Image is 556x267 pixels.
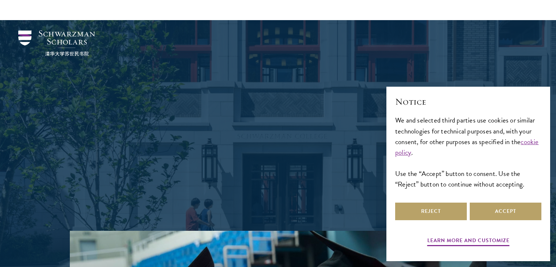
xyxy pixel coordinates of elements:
h2: Notice [395,95,541,108]
button: Accept [470,203,541,220]
a: cookie policy [395,136,539,158]
img: Schwarzman Scholars [18,30,95,56]
div: We and selected third parties use cookies or similar technologies for technical purposes and, wit... [395,115,541,189]
button: Learn more and customize [427,236,510,247]
p: Schwarzman Scholars is a prestigious one-year, fully funded master’s program in global affairs at... [147,114,410,202]
button: Reject [395,203,467,220]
